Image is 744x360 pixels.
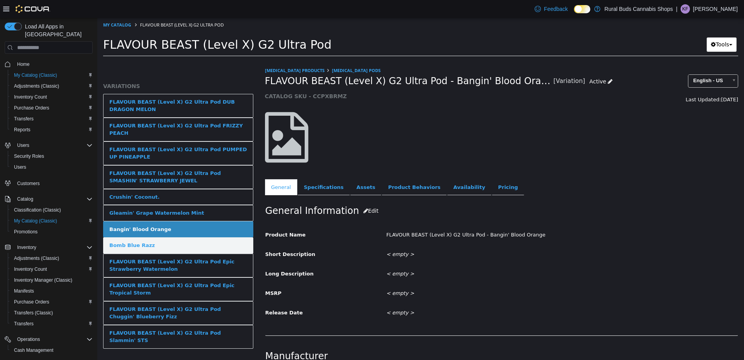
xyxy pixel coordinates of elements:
[11,71,60,80] a: My Catalog (Classic)
[12,80,150,95] div: FLAVOUR BEAST (Level X) G2 Ultra Pod DUB DRAGON MELON
[283,249,646,263] div: < empty >
[8,113,96,124] button: Transfers
[11,227,41,236] a: Promotions
[17,244,36,251] span: Inventory
[12,240,150,255] div: FLAVOUR BEAST (Level X) G2 Ultra Pod Epic Strawberry Watermelon
[17,336,40,342] span: Operations
[11,286,93,296] span: Manifests
[16,5,50,13] img: Cova
[591,56,641,70] a: English - US
[14,178,93,188] span: Customers
[681,4,690,14] div: Kieran Fowler
[12,128,150,143] div: FLAVOUR BEAST (Level X) G2 Ultra Pod PUMPED UP PINEAPPLE
[11,92,50,102] a: Inventory Count
[11,308,56,318] a: Transfers (Classic)
[8,215,96,226] button: My Catalog (Classic)
[591,57,630,69] span: English - US
[8,81,96,92] button: Adjustments (Classic)
[168,49,227,55] a: [MEDICAL_DATA] Products
[11,319,37,328] a: Transfers
[168,214,209,220] span: Product Name
[14,83,59,89] span: Adjustments (Classic)
[200,161,253,178] a: Specifications
[14,335,43,344] button: Operations
[12,288,150,303] div: FLAVOUR BEAST (Level X) G2 Ultra Pod Chuggin' Blueberry Fizz
[14,194,36,204] button: Catalog
[43,4,126,10] span: FLAVOUR BEAST (Level X) G2 Ultra Pod
[11,216,93,226] span: My Catalog (Classic)
[2,177,96,189] button: Customers
[14,141,32,150] button: Users
[12,264,150,279] div: FLAVOUR BEAST (Level X) G2 Ultra Pod Epic Tropical Storm
[14,153,44,159] span: Security Roles
[12,311,150,326] div: FLAVOUR BEAST (Level X) G2 Ultra Pod Slammin' STS
[11,265,93,274] span: Inventory Count
[17,142,29,148] span: Users
[284,161,349,178] a: Product Behaviors
[14,59,93,69] span: Home
[14,229,38,235] span: Promotions
[12,152,150,167] div: FLAVOUR BEAST (Level X) G2 Ultra Pod SMASHIN' STRAWBERRY JEWEL
[262,186,286,200] button: Edit
[283,210,646,224] div: FLAVOUR BEAST (Level X) G2 Ultra Pod - Bangin' Blood Orange
[11,308,93,318] span: Transfers (Classic)
[11,81,93,91] span: Adjustments (Classic)
[11,103,53,113] a: Purchase Orders
[253,161,284,178] a: Assets
[8,226,96,237] button: Promotions
[14,116,33,122] span: Transfers
[11,103,93,113] span: Purchase Orders
[11,114,93,124] span: Transfers
[8,92,96,102] button: Inventory Count
[168,75,520,82] h5: CATALOG SKU - CCPXBRMZ
[8,253,96,264] button: Adjustments (Classic)
[2,140,96,151] button: Users
[14,72,57,78] span: My Catalog (Classic)
[14,310,53,316] span: Transfers (Classic)
[11,346,56,355] a: Cash Management
[11,205,93,215] span: Classification (Classic)
[22,23,93,38] span: Load All Apps in [GEOGRAPHIC_DATA]
[168,233,218,239] span: Short Description
[6,65,156,72] h5: VARIATIONS
[11,297,93,307] span: Purchase Orders
[14,141,93,150] span: Users
[168,332,641,344] h2: Manufacturer
[676,4,677,14] p: |
[11,254,93,263] span: Adjustments (Classic)
[12,224,58,231] div: Bomb Blue Razz
[283,230,646,244] div: < empty >
[8,286,96,296] button: Manifests
[11,162,93,172] span: Users
[11,125,93,134] span: Reports
[168,253,216,259] span: Long Description
[544,5,568,13] span: Feedback
[168,161,200,178] a: General
[14,321,33,327] span: Transfers
[6,20,234,34] span: FLAVOUR BEAST (Level X) G2 Ultra Pod
[8,102,96,113] button: Purchase Orders
[8,307,96,318] button: Transfers (Classic)
[11,254,62,263] a: Adjustments (Classic)
[8,205,96,215] button: Classification (Classic)
[14,288,34,294] span: Manifests
[14,335,93,344] span: Operations
[14,243,93,252] span: Inventory
[14,218,57,224] span: My Catalog (Classic)
[604,4,673,14] p: Rural Buds Cannabis Shops
[8,162,96,173] button: Users
[8,275,96,286] button: Inventory Manager (Classic)
[17,196,33,202] span: Catalog
[693,4,738,14] p: [PERSON_NAME]
[350,161,394,178] a: Availability
[17,61,30,67] span: Home
[12,104,150,119] div: FLAVOUR BEAST (Level X) G2 Ultra Pod FRIZZY PEACH
[2,194,96,205] button: Catalog
[532,1,571,17] a: Feedback
[14,299,49,305] span: Purchase Orders
[283,269,646,282] div: < empty >
[11,71,93,80] span: My Catalog (Classic)
[8,70,96,81] button: My Catalog (Classic)
[11,162,29,172] a: Users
